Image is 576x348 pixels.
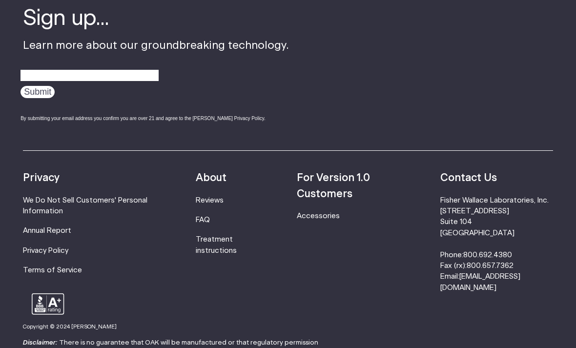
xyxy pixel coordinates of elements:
[196,197,224,204] a: Reviews
[440,195,553,294] li: Fisher Wallace Laboratories, Inc. [STREET_ADDRESS] Suite 104 [GEOGRAPHIC_DATA] Phone: Fax (rx): E...
[23,197,147,215] a: We Do Not Sell Customers' Personal Information
[23,247,68,254] a: Privacy Policy
[467,262,514,269] a: 800.657.7362
[297,173,370,199] strong: For Version 1.0 Customers
[23,339,58,346] strong: Disclaimer:
[23,4,289,131] div: Learn more about our groundbreaking technology.
[463,251,512,259] a: 800.692.4380
[21,115,289,122] div: By submitting your email address you confirm you are over 21 and agree to the [PERSON_NAME] Priva...
[21,86,55,98] input: Submit
[196,236,237,254] a: Treatment instructions
[23,324,117,329] small: Copyright © 2024 [PERSON_NAME]
[23,4,289,33] h4: Sign up...
[440,273,520,291] a: [EMAIL_ADDRESS][DOMAIN_NAME]
[23,266,82,274] a: Terms of Service
[440,173,497,183] strong: Contact Us
[297,212,340,220] a: Accessories
[23,173,60,183] strong: Privacy
[196,216,210,224] a: FAQ
[196,173,226,183] strong: About
[23,227,71,234] a: Annual Report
